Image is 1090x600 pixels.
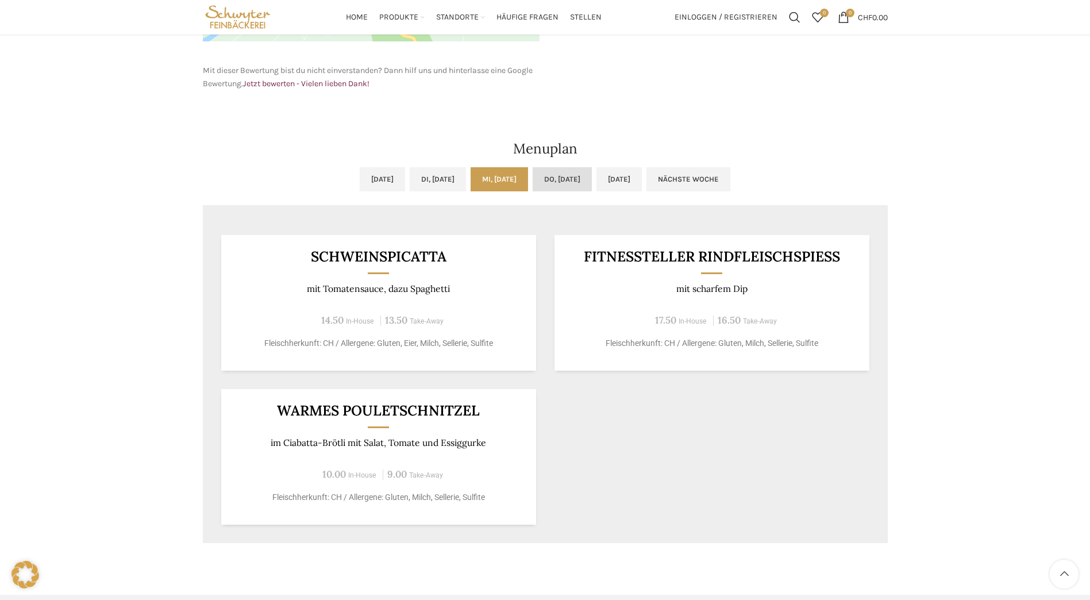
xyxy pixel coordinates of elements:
[348,471,376,479] span: In-House
[806,6,829,29] div: Meine Wunschliste
[321,314,344,326] span: 14.50
[387,468,407,480] span: 9.00
[235,403,522,418] h3: Warmes Pouletschnitzel
[410,167,466,191] a: Di, [DATE]
[832,6,893,29] a: 0 CHF0.00
[409,471,443,479] span: Take-Away
[846,9,854,17] span: 0
[235,437,522,448] p: im Ciabatta-Brötli mit Salat, Tomate und Essiggurke
[655,314,676,326] span: 17.50
[279,6,668,29] div: Main navigation
[346,317,374,325] span: In-House
[533,167,592,191] a: Do, [DATE]
[675,13,777,21] span: Einloggen / Registrieren
[1050,560,1079,589] a: Scroll to top button
[718,314,741,326] span: 16.50
[471,167,528,191] a: Mi, [DATE]
[410,317,444,325] span: Take-Away
[570,6,602,29] a: Stellen
[243,79,369,89] a: Jetzt bewerten - Vielen lieben Dank!
[235,491,522,503] p: Fleischherkunft: CH / Allergene: Gluten, Milch, Sellerie, Sulfite
[858,12,888,22] bdi: 0.00
[235,337,522,349] p: Fleischherkunft: CH / Allergene: Gluten, Eier, Milch, Sellerie, Sulfite
[436,12,479,23] span: Standorte
[568,249,855,264] h3: Fitnessteller Rindfleischspiess
[203,142,888,156] h2: Menuplan
[322,468,346,480] span: 10.00
[783,6,806,29] a: Suchen
[496,12,559,23] span: Häufige Fragen
[743,317,777,325] span: Take-Away
[568,337,855,349] p: Fleischherkunft: CH / Allergene: Gluten, Milch, Sellerie, Sulfite
[360,167,405,191] a: [DATE]
[669,6,783,29] a: Einloggen / Registrieren
[820,9,829,17] span: 0
[379,12,418,23] span: Produkte
[379,6,425,29] a: Produkte
[436,6,485,29] a: Standorte
[596,167,642,191] a: [DATE]
[346,12,368,23] span: Home
[203,64,540,90] p: Mit dieser Bewertung bist du nicht einverstanden? Dann hilf uns und hinterlasse eine Google Bewer...
[496,6,559,29] a: Häufige Fragen
[570,12,602,23] span: Stellen
[235,283,522,294] p: mit Tomatensauce, dazu Spaghetti
[806,6,829,29] a: 0
[568,283,855,294] p: mit scharfem Dip
[646,167,730,191] a: Nächste Woche
[858,12,872,22] span: CHF
[203,11,274,21] a: Site logo
[385,314,407,326] span: 13.50
[235,249,522,264] h3: SCHWEINSPICATTA
[346,6,368,29] a: Home
[679,317,707,325] span: In-House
